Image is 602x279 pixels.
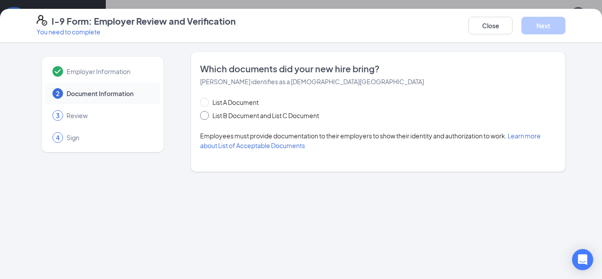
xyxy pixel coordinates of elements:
[67,89,151,98] span: Document Information
[468,17,513,34] button: Close
[56,89,59,98] span: 2
[37,15,47,26] svg: FormI9EVerifyIcon
[67,67,151,76] span: Employer Information
[56,133,59,142] span: 4
[521,17,565,34] button: Next
[52,15,236,27] h4: I-9 Form: Employer Review and Verification
[209,97,262,107] span: List A Document
[37,27,236,36] p: You need to complete
[56,111,59,120] span: 3
[67,133,151,142] span: Sign
[200,78,424,86] span: [PERSON_NAME] identifies as a [DEMOGRAPHIC_DATA][GEOGRAPHIC_DATA]
[572,249,593,270] div: Open Intercom Messenger
[209,111,323,120] span: List B Document and List C Document
[200,63,556,75] span: Which documents did your new hire bring?
[200,132,541,149] span: Employees must provide documentation to their employers to show their identity and authorization ...
[52,66,63,77] svg: Checkmark
[67,111,151,120] span: Review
